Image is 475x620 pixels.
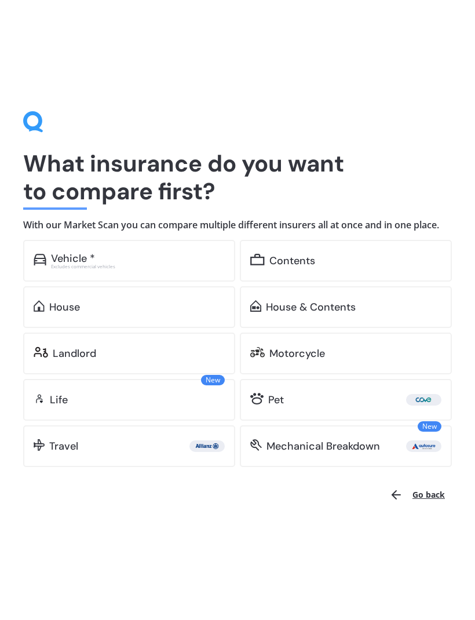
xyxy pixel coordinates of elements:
[192,440,222,452] img: Allianz.webp
[49,440,78,452] div: Travel
[266,301,356,313] div: House & Contents
[49,301,80,313] div: House
[408,394,439,406] img: Cove.webp
[201,375,225,385] span: New
[51,264,225,269] div: Excludes commercial vehicles
[23,149,452,205] h1: What insurance do you want to compare first?
[408,440,439,452] img: Autosure.webp
[250,393,264,404] img: pet.71f96884985775575a0d.svg
[268,394,284,406] div: Pet
[34,300,45,312] img: home.91c183c226a05b4dc763.svg
[23,219,452,231] h4: With our Market Scan you can compare multiple different insurers all at once and in one place.
[250,439,262,451] img: mbi.6615ef239df2212c2848.svg
[418,421,441,432] span: New
[34,347,48,358] img: landlord.470ea2398dcb263567d0.svg
[250,254,265,265] img: content.01f40a52572271636b6f.svg
[34,254,46,265] img: car.f15378c7a67c060ca3f3.svg
[34,439,45,451] img: travel.bdda8d6aa9c3f12c5fe2.svg
[269,348,325,359] div: Motorcycle
[51,253,95,264] div: Vehicle *
[250,347,265,358] img: motorbike.c49f395e5a6966510904.svg
[34,393,45,404] img: life.f720d6a2d7cdcd3ad642.svg
[240,379,452,421] a: Pet
[382,481,452,509] button: Go back
[266,440,380,452] div: Mechanical Breakdown
[269,255,315,267] div: Contents
[53,348,96,359] div: Landlord
[50,394,68,406] div: Life
[250,300,261,312] img: home-and-contents.b802091223b8502ef2dd.svg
